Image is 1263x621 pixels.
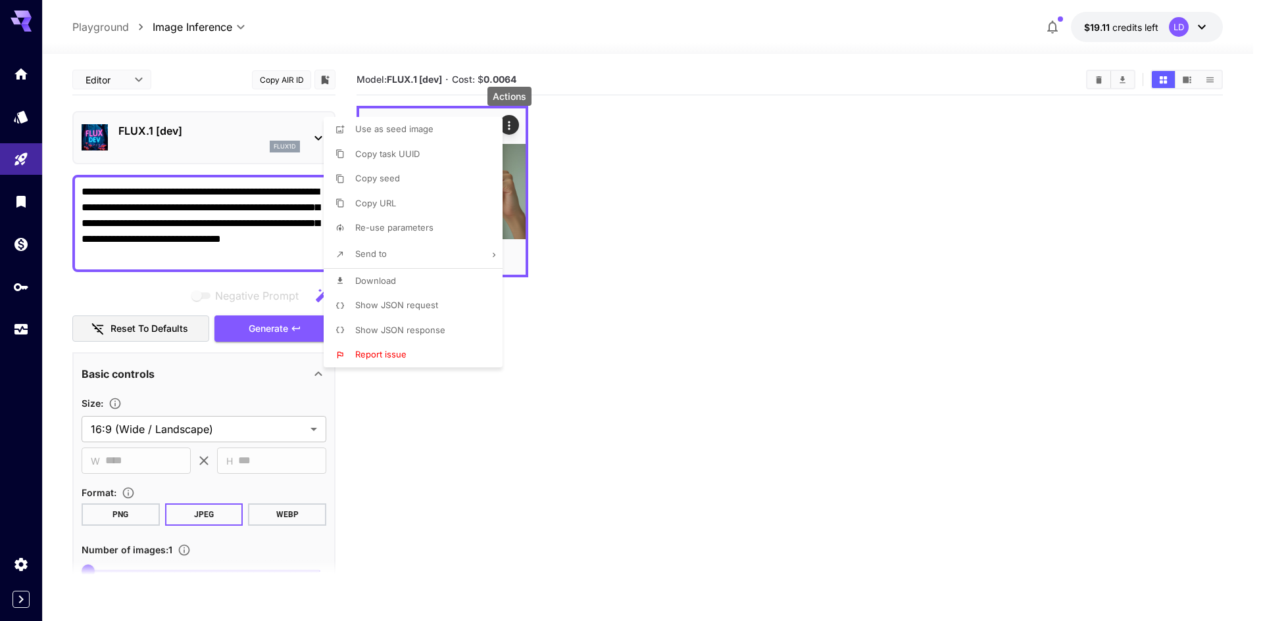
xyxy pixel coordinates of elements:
[355,248,387,259] span: Send to
[355,222,433,233] span: Re-use parameters
[355,300,438,310] span: Show JSON request
[355,325,445,335] span: Show JSON response
[355,198,396,208] span: Copy URL
[355,349,407,359] span: Report issue
[355,124,433,134] span: Use as seed image
[355,149,420,159] span: Copy task UUID
[355,173,400,183] span: Copy seed
[355,275,396,286] span: Download
[487,87,532,106] div: Actions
